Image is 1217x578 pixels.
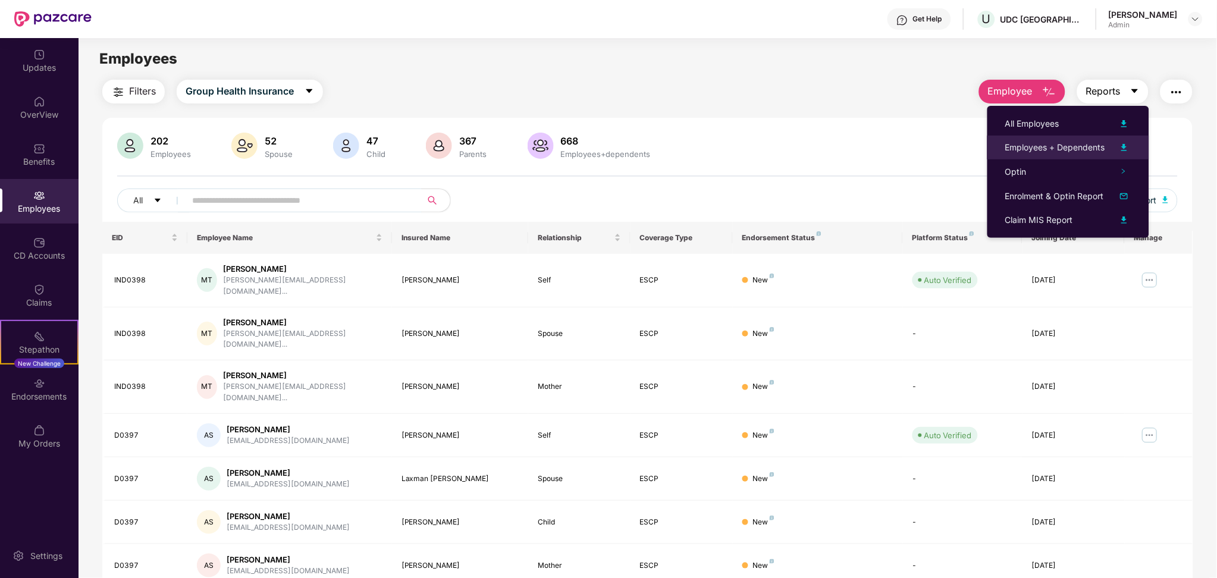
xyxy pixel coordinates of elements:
div: 202 [148,135,193,147]
div: AS [197,423,221,447]
img: svg+xml;base64,PHN2ZyBpZD0iRW1wbG95ZWVzIiB4bWxucz0iaHR0cDovL3d3dy53My5vcmcvMjAwMC9zdmciIHdpZHRoPS... [33,190,45,202]
img: svg+xml;base64,PHN2ZyBpZD0iRHJvcGRvd24tMzJ4MzIiIHhtbG5zPSJodHRwOi8vd3d3LnczLm9yZy8yMDAwL3N2ZyIgd2... [1191,14,1200,24]
span: Group Health Insurance [186,84,294,99]
img: svg+xml;base64,PHN2ZyB4bWxucz0iaHR0cDovL3d3dy53My5vcmcvMjAwMC9zdmciIHhtbG5zOnhsaW5rPSJodHRwOi8vd3... [1117,140,1131,155]
div: ESCP [640,275,723,286]
div: IND0398 [114,275,178,286]
span: U [982,12,991,26]
div: New [753,473,774,485]
span: EID [112,233,169,243]
div: [EMAIL_ADDRESS][DOMAIN_NAME] [227,479,350,490]
div: Child [538,517,621,528]
img: svg+xml;base64,PHN2ZyB4bWxucz0iaHR0cDovL3d3dy53My5vcmcvMjAwMC9zdmciIHdpZHRoPSIyNCIgaGVpZ2h0PSIyNC... [1169,85,1184,99]
div: [EMAIL_ADDRESS][DOMAIN_NAME] [227,566,350,577]
div: Mother [538,560,621,571]
div: Spouse [538,473,621,485]
img: svg+xml;base64,PHN2ZyB4bWxucz0iaHR0cDovL3d3dy53My5vcmcvMjAwMC9zdmciIHhtbG5zOnhsaW5rPSJodHRwOi8vd3... [528,133,554,159]
img: svg+xml;base64,PHN2ZyB4bWxucz0iaHR0cDovL3d3dy53My5vcmcvMjAwMC9zdmciIHhtbG5zOnhsaW5rPSJodHRwOi8vd3... [117,133,143,159]
div: [PERSON_NAME] [402,381,519,392]
div: MT [197,268,217,292]
div: 47 [364,135,388,147]
div: [PERSON_NAME] [223,263,382,275]
div: [PERSON_NAME] [402,560,519,571]
span: All [133,194,143,207]
div: ESCP [640,381,723,392]
div: D0397 [114,430,178,441]
img: svg+xml;base64,PHN2ZyB4bWxucz0iaHR0cDovL3d3dy53My5vcmcvMjAwMC9zdmciIHdpZHRoPSI4IiBoZWlnaHQ9IjgiIH... [770,380,774,385]
img: svg+xml;base64,PHN2ZyB4bWxucz0iaHR0cDovL3d3dy53My5vcmcvMjAwMC9zdmciIHdpZHRoPSI4IiBoZWlnaHQ9IjgiIH... [970,231,974,236]
span: caret-down [1130,86,1140,97]
div: [PERSON_NAME] [402,328,519,340]
div: [PERSON_NAME][EMAIL_ADDRESS][DOMAIN_NAME]... [223,328,382,351]
div: IND0398 [114,328,178,340]
div: [DATE] [1032,473,1115,485]
div: [PERSON_NAME] [402,275,519,286]
div: AS [197,467,221,491]
div: MT [197,322,217,345]
td: - [903,360,1022,414]
div: Endorsement Status [742,233,893,243]
button: Allcaret-down [117,189,190,212]
div: [DATE] [1032,381,1115,392]
span: Employee Name [197,233,374,243]
img: svg+xml;base64,PHN2ZyBpZD0iQmVuZWZpdHMiIHhtbG5zPSJodHRwOi8vd3d3LnczLm9yZy8yMDAwL3N2ZyIgd2lkdGg9Ij... [33,143,45,155]
div: Spouse [262,149,295,159]
th: Coverage Type [631,222,733,254]
div: Auto Verified [924,429,972,441]
div: [DATE] [1032,517,1115,528]
span: Employee [988,84,1033,99]
div: New Challenge [14,359,64,368]
div: Spouse [538,328,621,340]
img: manageButton [1140,271,1159,290]
td: - [903,307,1022,361]
div: [PERSON_NAME] [227,554,350,566]
div: All Employees [1005,117,1059,130]
img: svg+xml;base64,PHN2ZyB4bWxucz0iaHR0cDovL3d3dy53My5vcmcvMjAwMC9zdmciIHhtbG5zOnhsaW5rPSJodHRwOi8vd3... [1117,117,1131,131]
div: IND0398 [114,381,178,392]
img: svg+xml;base64,PHN2ZyB4bWxucz0iaHR0cDovL3d3dy53My5vcmcvMjAwMC9zdmciIHdpZHRoPSI4IiBoZWlnaHQ9IjgiIH... [817,231,821,236]
img: svg+xml;base64,PHN2ZyB4bWxucz0iaHR0cDovL3d3dy53My5vcmcvMjAwMC9zdmciIHhtbG5zOnhsaW5rPSJodHRwOi8vd3... [1117,189,1131,203]
th: Manage [1125,222,1193,254]
div: New [753,517,774,528]
div: [DATE] [1032,328,1115,340]
div: Laxman [PERSON_NAME] [402,473,519,485]
div: [PERSON_NAME] [1109,9,1178,20]
div: [DATE] [1032,560,1115,571]
img: svg+xml;base64,PHN2ZyBpZD0iQ0RfQWNjb3VudHMiIGRhdGEtbmFtZT0iQ0QgQWNjb3VudHMiIHhtbG5zPSJodHRwOi8vd3... [33,237,45,249]
div: Self [538,275,621,286]
div: D0397 [114,560,178,571]
div: Child [364,149,388,159]
div: 668 [559,135,653,147]
div: New [753,328,774,340]
div: [PERSON_NAME] [227,511,350,522]
div: [PERSON_NAME] [227,424,350,435]
img: New Pazcare Logo [14,11,92,27]
div: ESCP [640,328,723,340]
div: New [753,430,774,441]
img: svg+xml;base64,PHN2ZyB4bWxucz0iaHR0cDovL3d3dy53My5vcmcvMjAwMC9zdmciIHdpZHRoPSI4IiBoZWlnaHQ9IjgiIH... [770,559,774,564]
div: Admin [1109,20,1178,30]
div: UDC [GEOGRAPHIC_DATA] [1000,14,1084,25]
div: New [753,275,774,286]
img: svg+xml;base64,PHN2ZyBpZD0iVXBkYXRlZCIgeG1sbnM9Imh0dHA6Ly93d3cudzMub3JnLzIwMDAvc3ZnIiB3aWR0aD0iMj... [33,49,45,61]
img: svg+xml;base64,PHN2ZyB4bWxucz0iaHR0cDovL3d3dy53My5vcmcvMjAwMC9zdmciIHdpZHRoPSIyNCIgaGVpZ2h0PSIyNC... [111,85,126,99]
img: svg+xml;base64,PHN2ZyB4bWxucz0iaHR0cDovL3d3dy53My5vcmcvMjAwMC9zdmciIHhtbG5zOnhsaW5rPSJodHRwOi8vd3... [1117,213,1131,227]
button: Filters [102,80,165,103]
div: Enrolment & Optin Report [1005,190,1104,203]
div: Mother [538,381,621,392]
img: svg+xml;base64,PHN2ZyB4bWxucz0iaHR0cDovL3d3dy53My5vcmcvMjAwMC9zdmciIHdpZHRoPSI4IiBoZWlnaHQ9IjgiIH... [770,472,774,477]
th: Insured Name [392,222,528,254]
div: AS [197,510,221,534]
div: AS [197,554,221,577]
div: Stepathon [1,344,77,356]
div: [EMAIL_ADDRESS][DOMAIN_NAME] [227,522,350,533]
div: Platform Status [912,233,1013,243]
span: search [421,196,444,205]
th: Employee Name [187,222,392,254]
img: svg+xml;base64,PHN2ZyB4bWxucz0iaHR0cDovL3d3dy53My5vcmcvMjAwMC9zdmciIHdpZHRoPSI4IiBoZWlnaHQ9IjgiIH... [770,516,774,520]
img: svg+xml;base64,PHN2ZyB4bWxucz0iaHR0cDovL3d3dy53My5vcmcvMjAwMC9zdmciIHhtbG5zOnhsaW5rPSJodHRwOi8vd3... [231,133,258,159]
div: 367 [457,135,490,147]
img: svg+xml;base64,PHN2ZyB4bWxucz0iaHR0cDovL3d3dy53My5vcmcvMjAwMC9zdmciIHdpZHRoPSI4IiBoZWlnaHQ9IjgiIH... [770,327,774,332]
span: Filters [129,84,156,99]
div: New [753,381,774,392]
